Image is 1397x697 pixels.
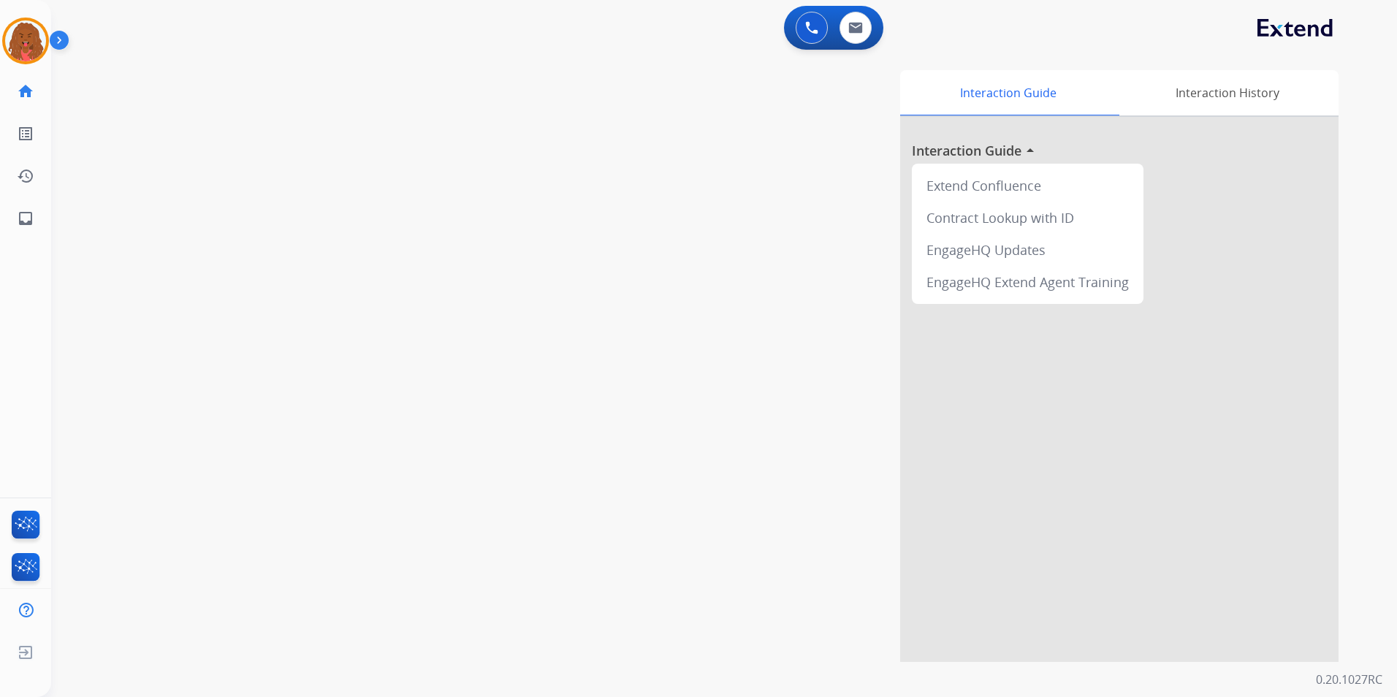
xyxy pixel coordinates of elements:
[17,210,34,227] mat-icon: inbox
[17,125,34,142] mat-icon: list_alt
[1116,70,1339,115] div: Interaction History
[918,170,1138,202] div: Extend Confluence
[918,234,1138,266] div: EngageHQ Updates
[17,167,34,185] mat-icon: history
[17,83,34,100] mat-icon: home
[918,266,1138,298] div: EngageHQ Extend Agent Training
[900,70,1116,115] div: Interaction Guide
[5,20,46,61] img: avatar
[1316,671,1382,688] p: 0.20.1027RC
[918,202,1138,234] div: Contract Lookup with ID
